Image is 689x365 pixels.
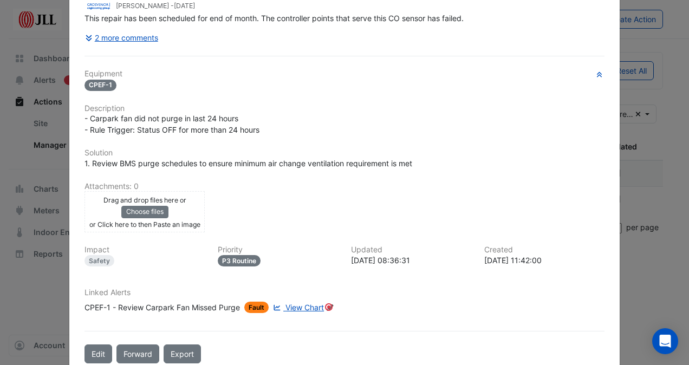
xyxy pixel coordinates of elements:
h6: Linked Alerts [84,288,604,297]
h6: Updated [351,245,471,255]
small: Drag and drop files here or [103,196,186,204]
div: CPEF-1 - Review Carpark Fan Missed Purge [84,302,240,313]
a: View Chart [271,302,324,313]
button: Forward [116,344,159,363]
button: Edit [84,344,112,363]
h6: Description [84,104,604,113]
span: This repair has been scheduled for end of month. The controller points that serve this CO sensor ... [84,14,464,23]
span: 1. Review BMS purge schedules to ensure minimum air change ventilation requirement is met [84,159,412,168]
span: - Carpark fan did not purge in last 24 hours - Rule Trigger: Status OFF for more than 24 hours [84,114,259,134]
div: P3 Routine [218,255,261,266]
span: CPEF-1 [84,80,116,91]
span: Fault [244,302,269,313]
a: Export [164,344,201,363]
span: View Chart [285,303,324,312]
h6: Priority [218,245,338,255]
small: or Click here to then Paste an image [89,220,200,229]
span: 2025-07-11 08:36:31 [174,2,195,10]
div: Safety [84,255,114,266]
h6: Equipment [84,69,604,79]
div: Open Intercom Messenger [652,328,678,354]
h6: Attachments: 0 [84,182,604,191]
h6: Solution [84,148,604,158]
h6: Created [484,245,604,255]
div: [DATE] 11:42:00 [484,255,604,266]
h6: Impact [84,245,205,255]
div: [DATE] 08:36:31 [351,255,471,266]
button: Choose files [121,206,168,218]
img: Grosvenor Engineering [84,1,112,12]
button: 2 more comments [84,28,159,47]
small: [PERSON_NAME] - [116,1,195,11]
div: Tooltip anchor [324,302,334,312]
